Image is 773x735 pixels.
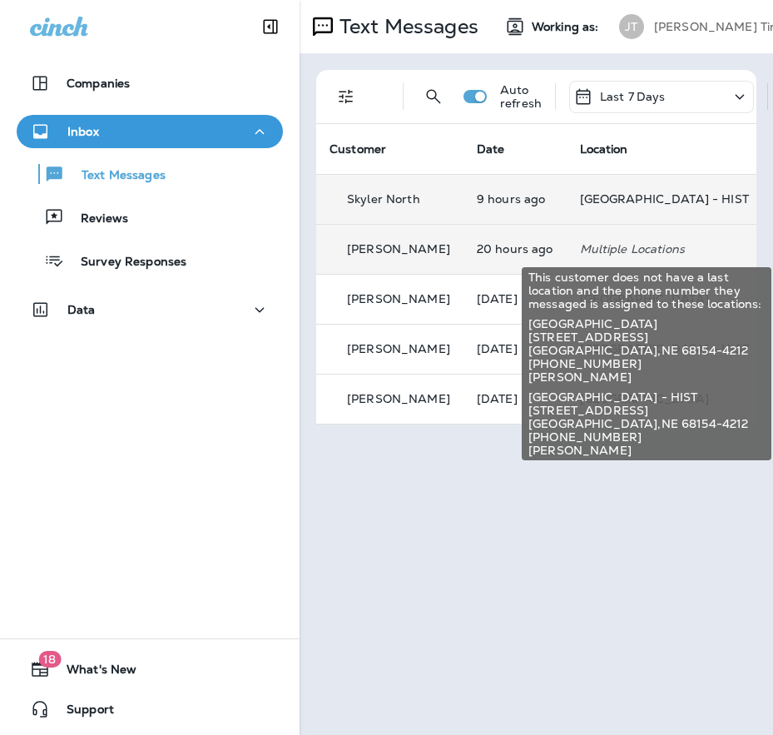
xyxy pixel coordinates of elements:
[17,653,283,686] button: 18What's New
[50,663,136,683] span: What's New
[64,255,186,271] p: Survey Responses
[67,77,130,90] p: Companies
[17,293,283,326] button: Data
[532,20,602,34] span: Working as:
[528,370,765,384] span: [PERSON_NAME]
[67,303,96,316] p: Data
[247,10,294,43] button: Collapse Sidebar
[17,156,283,191] button: Text Messages
[580,142,628,156] span: Location
[477,342,553,355] p: Aug 17, 2025 09:12 AM
[330,80,363,113] button: Filters
[477,242,553,256] p: Aug 18, 2025 10:03 AM
[528,330,765,344] span: [STREET_ADDRESS]
[333,14,478,39] p: Text Messages
[417,80,450,113] button: Search Messages
[580,191,749,206] span: [GEOGRAPHIC_DATA] - HIST
[528,357,765,370] span: [PHONE_NUMBER]
[600,90,666,103] p: Last 7 Days
[347,392,450,405] p: [PERSON_NAME]
[580,242,749,256] p: Multiple Locations
[17,200,283,235] button: Reviews
[528,444,765,457] span: [PERSON_NAME]
[17,693,283,726] button: Support
[528,390,765,404] span: [GEOGRAPHIC_DATA] - HIST
[347,192,420,206] p: Skyler North
[528,344,765,357] span: [GEOGRAPHIC_DATA] , NE 68154-4212
[528,430,765,444] span: [PHONE_NUMBER]
[477,142,505,156] span: Date
[38,651,61,668] span: 18
[50,703,114,723] span: Support
[528,271,765,310] span: This customer does not have a last location and the phone number they messaged is assigned to the...
[17,115,283,148] button: Inbox
[500,83,542,110] p: Auto refresh
[347,242,450,256] p: [PERSON_NAME]
[528,404,765,417] span: [STREET_ADDRESS]
[477,292,553,305] p: Aug 17, 2025 09:47 AM
[528,317,765,330] span: [GEOGRAPHIC_DATA]
[64,211,128,227] p: Reviews
[347,292,450,305] p: [PERSON_NAME]
[65,168,166,184] p: Text Messages
[477,192,553,206] p: Aug 18, 2025 09:37 PM
[17,243,283,278] button: Survey Responses
[67,125,99,138] p: Inbox
[528,417,765,430] span: [GEOGRAPHIC_DATA] , NE 68154-4212
[477,392,553,405] p: Aug 12, 2025 09:01 AM
[619,14,644,39] div: JT
[17,67,283,100] button: Companies
[330,142,386,156] span: Customer
[347,342,450,355] p: [PERSON_NAME]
